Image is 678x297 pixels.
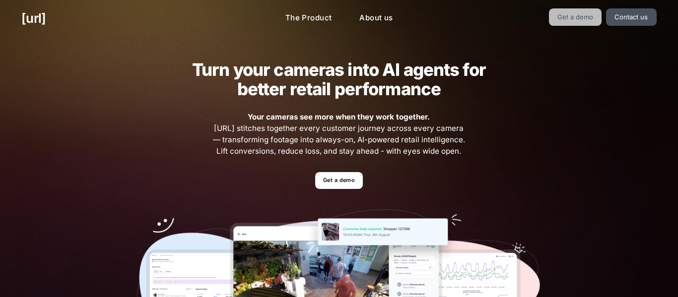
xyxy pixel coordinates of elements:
strong: Your cameras see more when they work together. [248,112,430,121]
a: Get a demo [549,8,602,26]
a: Contact us [606,8,657,26]
a: About us [351,8,401,28]
a: Get a demo [315,172,362,189]
a: The Product [277,8,340,28]
span: [URL] stitches together every customer journey across every camera — transforming footage into al... [211,112,467,157]
h2: Turn your cameras into AI agents for better retail performance [177,60,501,99]
a: [URL] [21,8,46,28]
